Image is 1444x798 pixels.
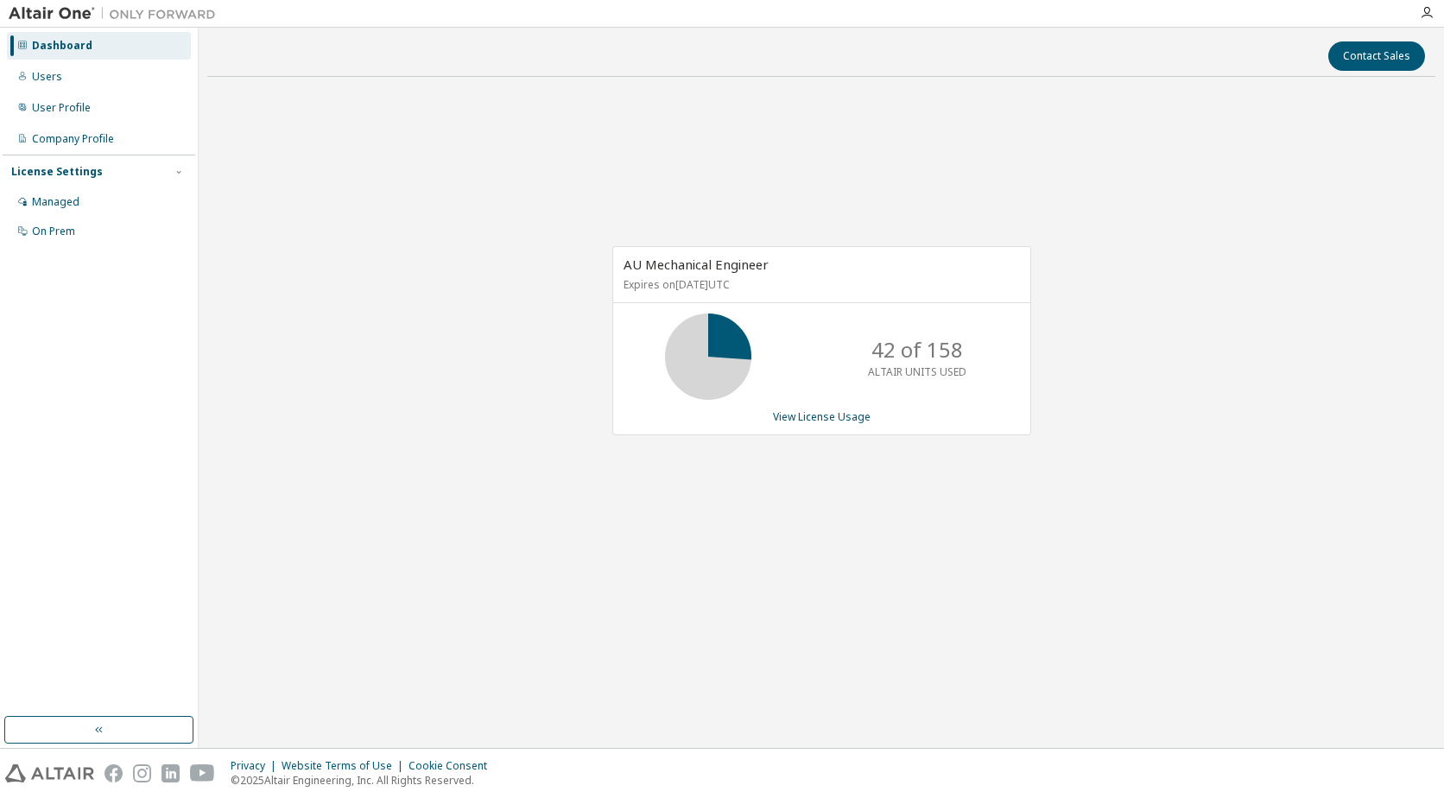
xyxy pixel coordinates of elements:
[32,101,91,115] div: User Profile
[11,165,103,179] div: License Settings
[773,409,871,424] a: View License Usage
[5,764,94,782] img: altair_logo.svg
[161,764,180,782] img: linkedin.svg
[408,759,497,773] div: Cookie Consent
[32,70,62,84] div: Users
[868,364,966,379] p: ALTAIR UNITS USED
[624,256,769,273] span: AU Mechanical Engineer
[624,277,1016,292] p: Expires on [DATE] UTC
[32,195,79,209] div: Managed
[133,764,151,782] img: instagram.svg
[231,773,497,788] p: © 2025 Altair Engineering, Inc. All Rights Reserved.
[32,132,114,146] div: Company Profile
[32,225,75,238] div: On Prem
[1328,41,1425,71] button: Contact Sales
[871,335,963,364] p: 42 of 158
[32,39,92,53] div: Dashboard
[190,764,215,782] img: youtube.svg
[104,764,123,782] img: facebook.svg
[282,759,408,773] div: Website Terms of Use
[9,5,225,22] img: Altair One
[231,759,282,773] div: Privacy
